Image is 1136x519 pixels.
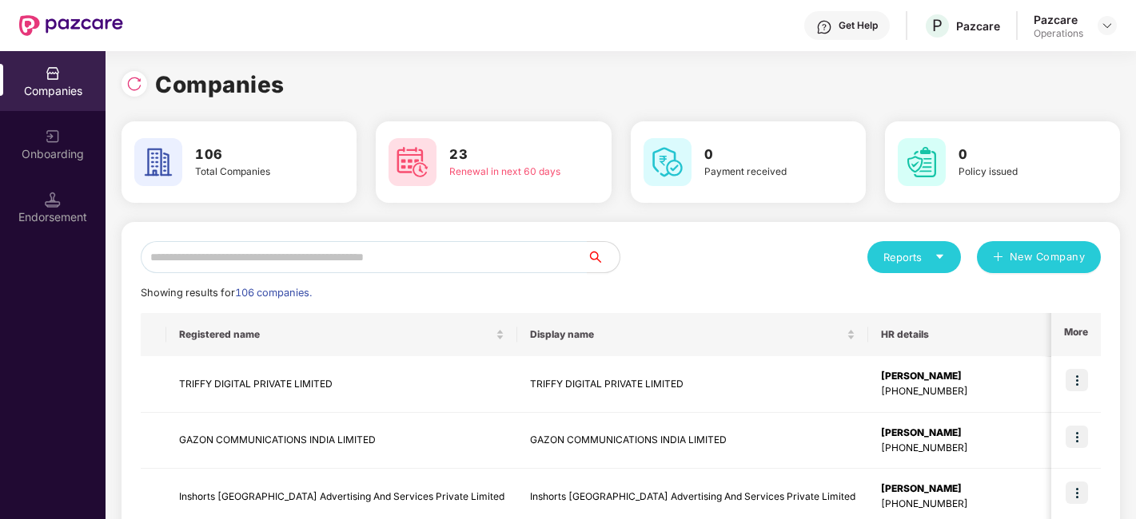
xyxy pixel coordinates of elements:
h3: 0 [704,145,821,165]
img: svg+xml;base64,PHN2ZyBpZD0iSGVscC0zMngzMiIgeG1sbnM9Imh0dHA6Ly93d3cudzMub3JnLzIwMDAvc3ZnIiB3aWR0aD... [816,19,832,35]
span: 106 companies. [235,287,312,299]
div: [PHONE_NUMBER] [881,441,1097,456]
span: plus [993,252,1003,264]
button: plusNew Company [977,241,1101,273]
img: icon [1066,426,1088,448]
img: svg+xml;base64,PHN2ZyBpZD0iQ29tcGFuaWVzIiB4bWxucz0iaHR0cDovL3d3dy53My5vcmcvMjAwMC9zdmciIHdpZHRoPS... [45,65,61,81]
h3: 106 [195,145,312,165]
th: HR details [868,313,1110,356]
img: svg+xml;base64,PHN2ZyB4bWxucz0iaHR0cDovL3d3dy53My5vcmcvMjAwMC9zdmciIHdpZHRoPSI2MCIgaGVpZ2h0PSI2MC... [644,138,692,186]
div: Reports [883,249,945,265]
div: Payment received [704,164,821,180]
h3: 0 [959,145,1075,165]
img: svg+xml;base64,PHN2ZyB3aWR0aD0iMjAiIGhlaWdodD0iMjAiIHZpZXdCb3g9IjAgMCAyMCAyMCIgZmlsbD0ibm9uZSIgeG... [45,129,61,145]
img: svg+xml;base64,PHN2ZyB3aWR0aD0iMTQuNSIgaGVpZ2h0PSIxNC41IiB2aWV3Qm94PSIwIDAgMTYgMTYiIGZpbGw9Im5vbm... [45,192,61,208]
img: svg+xml;base64,PHN2ZyBpZD0iRHJvcGRvd24tMzJ4MzIiIHhtbG5zPSJodHRwOi8vd3d3LnczLm9yZy8yMDAwL3N2ZyIgd2... [1101,19,1114,32]
td: TRIFFY DIGITAL PRIVATE LIMITED [166,356,517,413]
td: GAZON COMMUNICATIONS INDIA LIMITED [517,413,868,469]
div: Total Companies [195,164,312,180]
div: Pazcare [956,18,1000,34]
span: Display name [530,328,843,341]
th: More [1051,313,1101,356]
img: svg+xml;base64,PHN2ZyB4bWxucz0iaHR0cDovL3d3dy53My5vcmcvMjAwMC9zdmciIHdpZHRoPSI2MCIgaGVpZ2h0PSI2MC... [898,138,946,186]
img: svg+xml;base64,PHN2ZyB4bWxucz0iaHR0cDovL3d3dy53My5vcmcvMjAwMC9zdmciIHdpZHRoPSI2MCIgaGVpZ2h0PSI2MC... [389,138,436,186]
span: search [587,251,620,263]
div: [PHONE_NUMBER] [881,497,1097,512]
div: [PERSON_NAME] [881,426,1097,441]
img: svg+xml;base64,PHN2ZyBpZD0iUmVsb2FkLTMyeDMyIiB4bWxucz0iaHR0cDovL3d3dy53My5vcmcvMjAwMC9zdmciIHdpZH... [126,76,142,92]
div: Pazcare [1034,12,1083,27]
div: [PHONE_NUMBER] [881,384,1097,399]
img: icon [1066,369,1088,391]
div: Renewal in next 60 days [449,164,566,180]
div: [PERSON_NAME] [881,369,1097,384]
td: GAZON COMMUNICATIONS INDIA LIMITED [166,413,517,469]
span: Showing results for [141,287,312,299]
th: Registered name [166,313,517,356]
div: [PERSON_NAME] [881,481,1097,497]
td: TRIFFY DIGITAL PRIVATE LIMITED [517,356,868,413]
span: Registered name [179,328,492,341]
span: caret-down [935,252,945,262]
div: Get Help [839,19,878,32]
span: New Company [1010,249,1086,265]
img: New Pazcare Logo [19,15,123,36]
button: search [587,241,620,273]
h3: 23 [449,145,566,165]
div: Policy issued [959,164,1075,180]
h1: Companies [155,67,285,102]
span: P [932,16,943,35]
img: svg+xml;base64,PHN2ZyB4bWxucz0iaHR0cDovL3d3dy53My5vcmcvMjAwMC9zdmciIHdpZHRoPSI2MCIgaGVpZ2h0PSI2MC... [134,138,182,186]
th: Display name [517,313,868,356]
div: Operations [1034,27,1083,40]
img: icon [1066,481,1088,504]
